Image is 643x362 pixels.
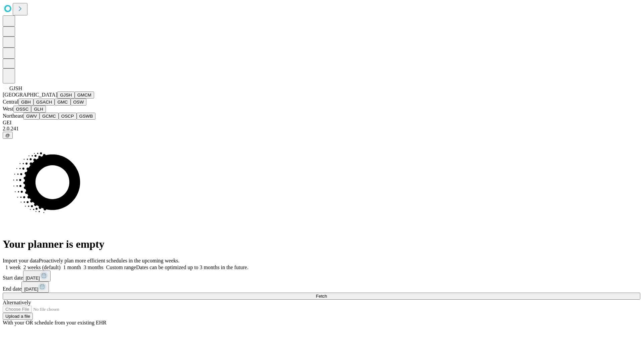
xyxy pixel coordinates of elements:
[3,126,640,132] div: 2.0.241
[57,92,75,99] button: GJSH
[23,113,40,120] button: GWV
[24,287,38,292] span: [DATE]
[77,113,96,120] button: GSWB
[55,99,70,106] button: GMC
[71,99,87,106] button: OSW
[75,92,94,99] button: GMCM
[3,300,31,305] span: Alternatively
[23,270,51,282] button: [DATE]
[33,99,55,106] button: GSACH
[23,264,61,270] span: 2 weeks (default)
[31,106,46,113] button: GLH
[13,106,31,113] button: OSSC
[3,120,640,126] div: GEI
[26,276,40,281] span: [DATE]
[63,264,81,270] span: 1 month
[3,92,57,98] span: [GEOGRAPHIC_DATA]
[3,293,640,300] button: Fetch
[3,258,39,263] span: Import your data
[3,313,33,320] button: Upload a file
[5,133,10,138] span: @
[3,282,640,293] div: End date
[3,113,23,119] span: Northeast
[3,132,13,139] button: @
[40,113,59,120] button: GCMC
[9,85,22,91] span: GJSH
[3,270,640,282] div: Start date
[18,99,33,106] button: GBH
[136,264,248,270] span: Dates can be optimized up to 3 months in the future.
[106,264,136,270] span: Custom range
[21,282,49,293] button: [DATE]
[3,106,13,112] span: West
[316,294,327,299] span: Fetch
[59,113,77,120] button: OSCP
[3,238,640,250] h1: Your planner is empty
[39,258,180,263] span: Proactively plan more efficient schedules in the upcoming weeks.
[5,264,21,270] span: 1 week
[3,99,18,105] span: Central
[84,264,103,270] span: 3 months
[3,320,106,325] span: With your OR schedule from your existing EHR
